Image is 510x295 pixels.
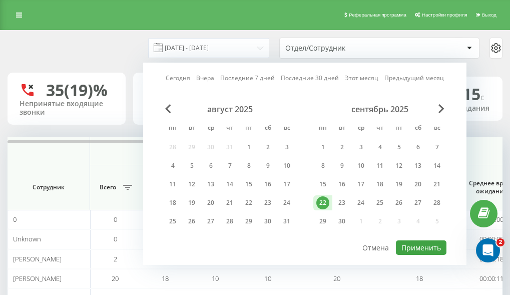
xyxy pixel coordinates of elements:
span: Unknown [13,234,41,243]
div: ср 3 сент. 2025 г. [351,140,370,155]
div: сентябрь 2025 [313,104,446,114]
span: Всего [95,183,120,191]
button: Применить [396,240,446,255]
span: 2 [496,238,504,246]
div: вт 23 сент. 2025 г. [332,195,351,210]
div: вс 3 авг. 2025 г. [277,140,296,155]
div: 14 [223,178,236,191]
div: пн 8 сент. 2025 г. [313,158,332,173]
abbr: четверг [222,121,237,136]
div: пт 19 сент. 2025 г. [389,177,408,192]
div: 5 [392,141,405,154]
div: 20 [411,178,424,191]
abbr: четверг [372,121,387,136]
div: вс 21 сент. 2025 г. [427,177,446,192]
div: пн 29 сент. 2025 г. [313,214,332,229]
div: пт 15 авг. 2025 г. [239,177,258,192]
div: вс 17 авг. 2025 г. [277,177,296,192]
div: 13 [411,159,424,172]
abbr: среда [353,121,368,136]
div: 8 [242,159,255,172]
div: 15 [316,178,329,191]
div: Отдел/Сотрудник [285,44,405,53]
div: 5 [185,159,198,172]
div: пн 15 сент. 2025 г. [313,177,332,192]
div: 24 [354,196,367,209]
div: 6 [411,141,424,154]
div: 2 [261,141,274,154]
span: [PERSON_NAME] [13,274,62,283]
div: пн 4 авг. 2025 г. [163,158,182,173]
div: вс 14 сент. 2025 г. [427,158,446,173]
span: Next Month [438,104,444,113]
div: сб 30 авг. 2025 г. [258,214,277,229]
abbr: понедельник [165,121,180,136]
div: 35 (19)% [46,81,108,100]
div: 20 [204,196,217,209]
div: вс 10 авг. 2025 г. [277,158,296,173]
span: 10 [212,274,219,283]
div: 27 [204,215,217,228]
div: пт 5 сент. 2025 г. [389,140,408,155]
abbr: пятница [241,121,256,136]
div: сб 16 авг. 2025 г. [258,177,277,192]
div: вт 12 авг. 2025 г. [182,177,201,192]
div: 24 [280,196,293,209]
span: 18 [416,274,423,283]
div: ср 13 авг. 2025 г. [201,177,220,192]
div: сб 13 сент. 2025 г. [408,158,427,173]
div: 11 [373,159,386,172]
div: чт 25 сент. 2025 г. [370,195,389,210]
div: Непринятые входящие звонки [20,100,114,117]
div: 11 [166,178,179,191]
div: сб 2 авг. 2025 г. [258,140,277,155]
div: 7 [430,141,443,154]
abbr: пятница [391,121,406,136]
span: 15 [462,83,484,105]
div: 4 [166,159,179,172]
a: Вчера [196,73,214,83]
div: вс 31 авг. 2025 г. [277,214,296,229]
div: 8 [316,159,329,172]
div: сб 27 сент. 2025 г. [408,195,427,210]
div: 27 [411,196,424,209]
div: 12 [185,178,198,191]
div: 19 [185,196,198,209]
div: 23 [261,196,274,209]
div: 16 [335,178,348,191]
div: пн 18 авг. 2025 г. [163,195,182,210]
div: пт 26 сент. 2025 г. [389,195,408,210]
div: вт 2 сент. 2025 г. [332,140,351,155]
div: 21 [223,196,236,209]
div: сб 23 авг. 2025 г. [258,195,277,210]
a: Этот месяц [345,73,378,83]
abbr: среда [203,121,218,136]
div: пт 1 авг. 2025 г. [239,140,258,155]
div: 3 [354,141,367,154]
div: 7 [223,159,236,172]
a: Последние 30 дней [281,73,339,83]
div: пн 1 сент. 2025 г. [313,140,332,155]
div: 26 [185,215,198,228]
div: 29 [316,215,329,228]
span: Previous Month [165,104,171,113]
a: Последние 7 дней [220,73,275,83]
a: Сегодня [166,73,190,83]
div: вт 30 сент. 2025 г. [332,214,351,229]
div: ср 27 авг. 2025 г. [201,214,220,229]
div: 16 [261,178,274,191]
abbr: суббота [410,121,425,136]
span: 10 [264,274,271,283]
span: c [480,92,484,103]
div: 6 [204,159,217,172]
div: пн 11 авг. 2025 г. [163,177,182,192]
button: Отмена [357,240,394,255]
div: чт 18 сент. 2025 г. [370,177,389,192]
div: пт 22 авг. 2025 г. [239,195,258,210]
div: 1 [242,141,255,154]
abbr: суббота [260,121,275,136]
div: пн 25 авг. 2025 г. [163,214,182,229]
div: 21 [430,178,443,191]
div: 23 [335,196,348,209]
div: 25 [373,196,386,209]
